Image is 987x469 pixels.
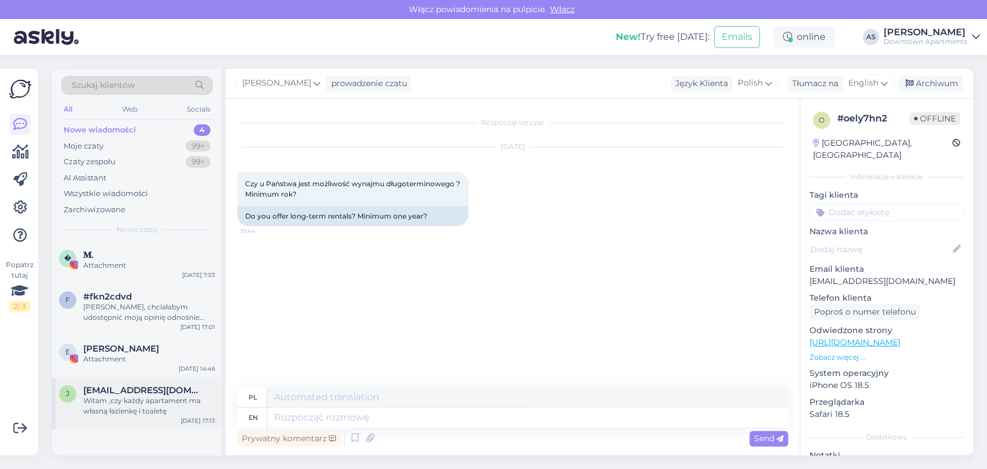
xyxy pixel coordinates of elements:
div: Archiwum [899,76,963,91]
div: Web [120,102,140,117]
div: en [249,408,258,427]
span: j [66,389,69,398]
div: Rozpoczął się czat [237,117,788,128]
input: Dodać etykietę [809,204,964,221]
span: f [65,296,70,304]
p: Odwiedzone strony [809,324,964,337]
p: Notatki [809,449,964,461]
div: [PERSON_NAME] [884,28,967,37]
div: Tłumacz na [788,77,838,90]
div: Socials [184,102,213,117]
span: 𝐌. [83,250,94,260]
span: o [819,116,825,124]
div: Poproś o numer telefonu [809,304,921,320]
p: Przeglądarka [809,396,964,408]
div: online [774,27,835,47]
div: [DATE] [237,142,788,152]
img: Askly Logo [9,78,31,100]
div: Nowe wiadomości [64,124,136,136]
div: Dodatkowy [809,432,964,442]
div: [DATE] 14:46 [179,364,215,373]
span: Offline [910,112,960,125]
div: Język Klienta [671,77,728,90]
div: prowadzenie czatu [327,77,407,90]
span: Send [754,433,783,444]
p: Telefon klienta [809,292,964,304]
button: Emails [714,26,760,48]
div: Zarchiwizowane [64,204,125,216]
span: 19:44 [241,227,284,235]
div: Informacje o kliencie [809,172,964,182]
a: [PERSON_NAME]Downtown Apartments [884,28,980,46]
div: [DATE] 17:13 [181,416,215,425]
div: AI Assistant [64,172,106,184]
div: [PERSON_NAME], chciałabym udostępnić moją opinię odnośnie jednego z apartamentów. Jak mogę to zro... [83,302,215,323]
div: Attachment [83,260,215,271]
div: [GEOGRAPHIC_DATA], [GEOGRAPHIC_DATA] [813,137,952,161]
div: Try free [DATE]: [616,30,709,44]
span: [PERSON_NAME] [242,77,311,90]
div: Witam ,czy każdy apartament ma własną łazienkę i toaletę [83,396,215,416]
div: AS [863,29,879,45]
span: English [848,77,878,90]
div: Prywatny komentarz [237,431,341,446]
div: Popatrz tutaj [9,260,30,312]
p: Zobacz więcej ... [809,352,964,363]
div: Wszystkie wiadomości [64,188,148,200]
span: Emilia Oniskevich [83,344,159,354]
div: [DATE] 17:01 [180,323,215,331]
div: Moje czaty [64,141,103,152]
div: # oely7hn2 [837,112,910,125]
span: E [65,348,70,356]
div: Do you offer long-term rentals? Minimum one year? [237,206,468,226]
span: Czy u Państwa jest możliwość wynajmu długoterminowego ?Minimum rok? [245,179,460,198]
p: Tagi klienta [809,189,964,201]
input: Dodaj nazwę [810,243,951,256]
div: All [61,102,75,117]
div: Attachment [83,354,215,364]
div: 99+ [186,141,210,152]
div: 4 [194,124,210,136]
span: #fkn2cdvd [83,291,132,302]
div: 99+ [186,156,210,168]
span: Włącz [546,4,578,14]
div: 2 / 3 [9,301,30,312]
div: Downtown Apartments [884,37,967,46]
p: Nazwa klienta [809,226,964,238]
span: judkijs@interia.pl [83,385,204,396]
p: [EMAIL_ADDRESS][DOMAIN_NAME] [809,275,964,287]
p: Email klienta [809,263,964,275]
div: [DATE] 7:53 [182,271,215,279]
p: System operacyjny [809,367,964,379]
p: iPhone OS 18.5 [809,379,964,392]
div: Czaty zespołu [64,156,116,168]
b: New! [616,31,641,42]
span: Szukaj klientów [72,79,135,91]
span: Nowe czaty [117,224,158,235]
p: Safari 18.5 [809,408,964,420]
a: [URL][DOMAIN_NAME] [809,337,900,348]
span: � [64,254,71,263]
span: Polish [738,77,763,90]
div: pl [249,387,257,407]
